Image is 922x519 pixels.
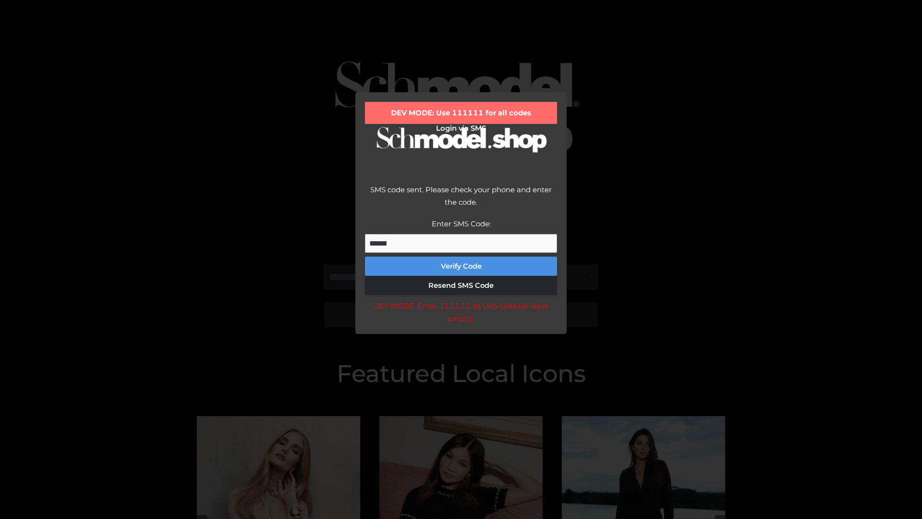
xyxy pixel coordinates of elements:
[432,219,491,228] label: Enter SMS Code:
[365,300,557,324] div: DEV MODE: Enter 111111 as SMS code (or leave empty).
[365,102,557,124] div: DEV MODE: Use 111111 for all codes
[365,184,557,218] div: SMS code sent. Please check your phone and enter the code.
[365,276,557,295] button: Resend SMS Code
[365,257,557,276] button: Verify Code
[365,124,557,133] h2: Login via SMS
